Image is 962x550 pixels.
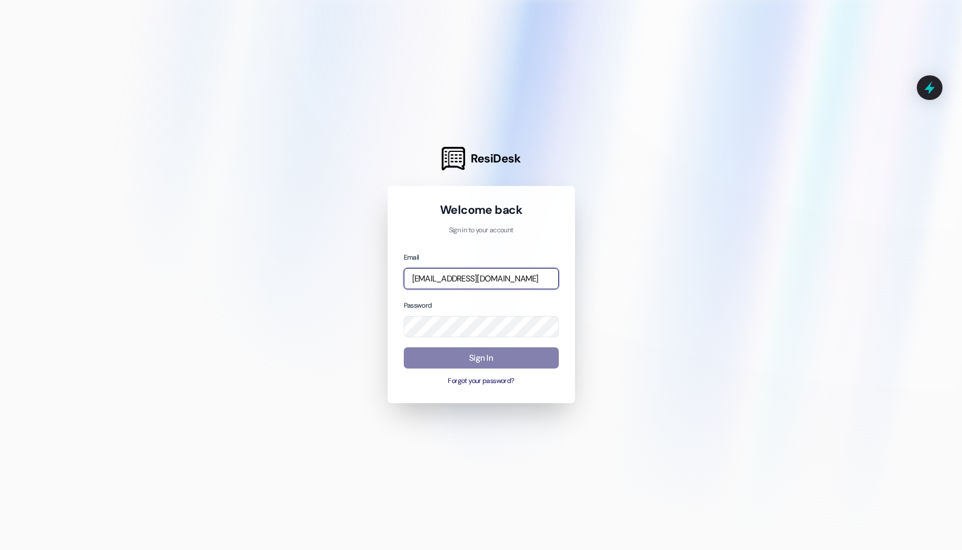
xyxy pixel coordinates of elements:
button: Sign In [404,347,559,369]
h1: Welcome back [404,202,559,218]
label: Email [404,253,419,262]
button: Forgot your password? [404,376,559,386]
input: name@example.com [404,268,559,290]
p: Sign in to your account [404,226,559,236]
img: ResiDesk Logo [442,147,465,170]
span: ResiDesk [471,151,520,166]
label: Password [404,301,432,310]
